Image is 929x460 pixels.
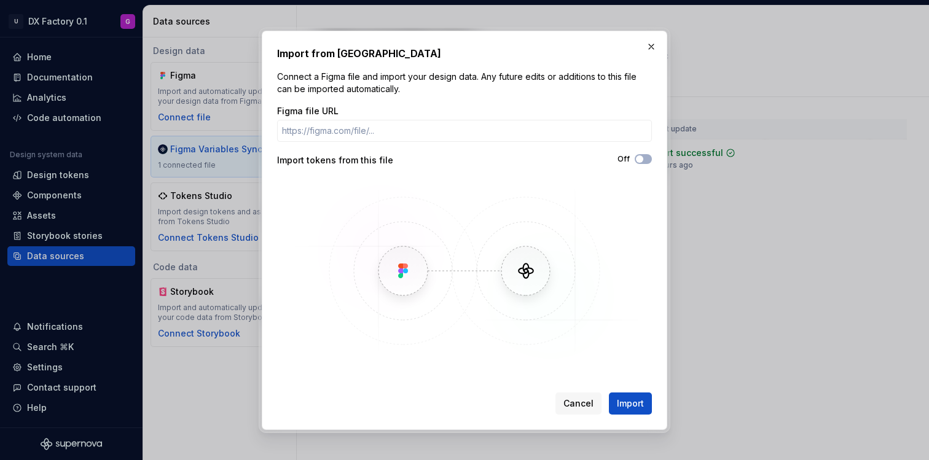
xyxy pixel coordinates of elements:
[277,105,339,117] label: Figma file URL
[555,392,602,415] button: Cancel
[277,154,464,166] div: Import tokens from this file
[617,154,630,164] label: Off
[277,120,652,142] input: https://figma.com/file/...
[609,392,652,415] button: Import
[617,397,644,410] span: Import
[277,46,652,61] h2: Import from [GEOGRAPHIC_DATA]
[277,71,652,95] p: Connect a Figma file and import your design data. Any future edits or additions to this file can ...
[563,397,594,410] span: Cancel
